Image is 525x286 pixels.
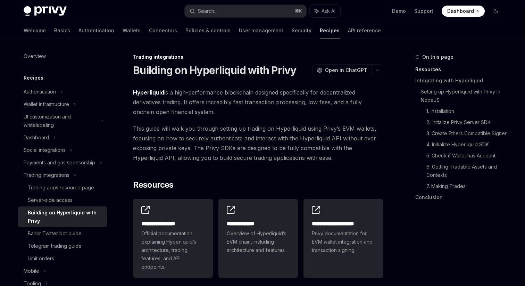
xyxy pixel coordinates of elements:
a: Dashboard [442,6,485,17]
a: Conclusion [415,192,507,203]
a: Policies & controls [185,22,231,39]
a: 7. Making Trades [426,181,507,192]
div: Trading integrations [24,171,69,179]
span: Resources [133,179,174,190]
span: ⌘ K [295,8,302,14]
div: Building on Hyperliquid with Privy [28,209,103,225]
a: **** **** **** *Official documentation explaining Hyperliquid’s architecture, trading features, a... [133,199,213,278]
a: Integrating with Hyperliquid [415,75,507,86]
h5: Recipes [24,74,43,82]
a: Resources [415,64,507,75]
a: Wallets [123,22,141,39]
span: Ask AI [322,8,335,15]
div: Payments and gas sponsorship [24,158,95,167]
a: Building on Hyperliquid with Privy [18,206,107,227]
a: **** **** ***Overview of Hyperliquid’s EVM chain, including architecture and features. [218,199,298,278]
a: Welcome [24,22,46,39]
div: Trading apps resource page [28,183,94,192]
a: Demo [392,8,406,15]
a: Server-side access [18,194,107,206]
div: UI customization and whitelabeling [24,113,97,129]
a: Overview [18,50,107,63]
a: Hyperliquid [133,89,164,96]
div: Search... [198,7,217,15]
a: **** **** **** *****Privy documentation for EVM wallet integration and transaction signing. [303,199,383,278]
a: Recipes [320,22,340,39]
a: Security [292,22,311,39]
a: Support [414,8,433,15]
a: User management [239,22,283,39]
button: Open in ChatGPT [312,64,372,76]
span: Official documentation explaining Hyperliquid’s architecture, trading features, and API endpoints. [141,229,205,271]
div: Mobile [24,267,39,275]
div: Telegram trading guide [28,242,82,250]
a: Basics [54,22,70,39]
a: Limit orders [18,252,107,265]
div: Trading integrations [133,54,383,60]
span: Overview of Hyperliquid’s EVM chain, including architecture and features. [227,229,290,254]
div: Overview [24,52,46,60]
button: Search...⌘K [185,5,306,17]
a: Setting up Hyperliquid with Privy in NodeJS [421,86,507,106]
div: Server-side access [28,196,73,204]
a: Connectors [149,22,177,39]
div: Social integrations [24,146,66,154]
a: 5. Check if Wallet has Account [426,150,507,161]
a: 4. Initialize Hyperliquid SDK [426,139,507,150]
h1: Building on Hyperliquid with Privy [133,64,297,76]
span: This guide will walk you through setting up trading on Hyperliquid using Privy’s EVM wallets, foc... [133,124,383,163]
span: Open in ChatGPT [325,67,367,74]
span: is a high-performance blockchain designed specifically for decentralized derivatives trading. It ... [133,88,383,117]
a: 6. Getting Tradable Assets and Contexts [426,161,507,181]
img: dark logo [24,6,67,16]
a: API reference [348,22,381,39]
button: Ask AI [310,5,340,17]
div: Dashboard [24,133,49,142]
a: 3. Create Ethers Compatible Signer [426,128,507,139]
a: Authentication [78,22,114,39]
div: Authentication [24,88,56,96]
a: Bankr Twitter bot guide [18,227,107,240]
span: On this page [422,53,453,61]
a: Trading apps resource page [18,181,107,194]
div: Bankr Twitter bot guide [28,229,82,238]
button: Toggle dark mode [490,6,501,17]
a: Telegram trading guide [18,240,107,252]
a: 1. Installation [426,106,507,117]
a: 2. Initialize Privy Server SDK [426,117,507,128]
span: Privy documentation for EVM wallet integration and transaction signing. [312,229,375,254]
span: Dashboard [447,8,474,15]
div: Wallet infrastructure [24,100,69,108]
div: Limit orders [28,254,54,263]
